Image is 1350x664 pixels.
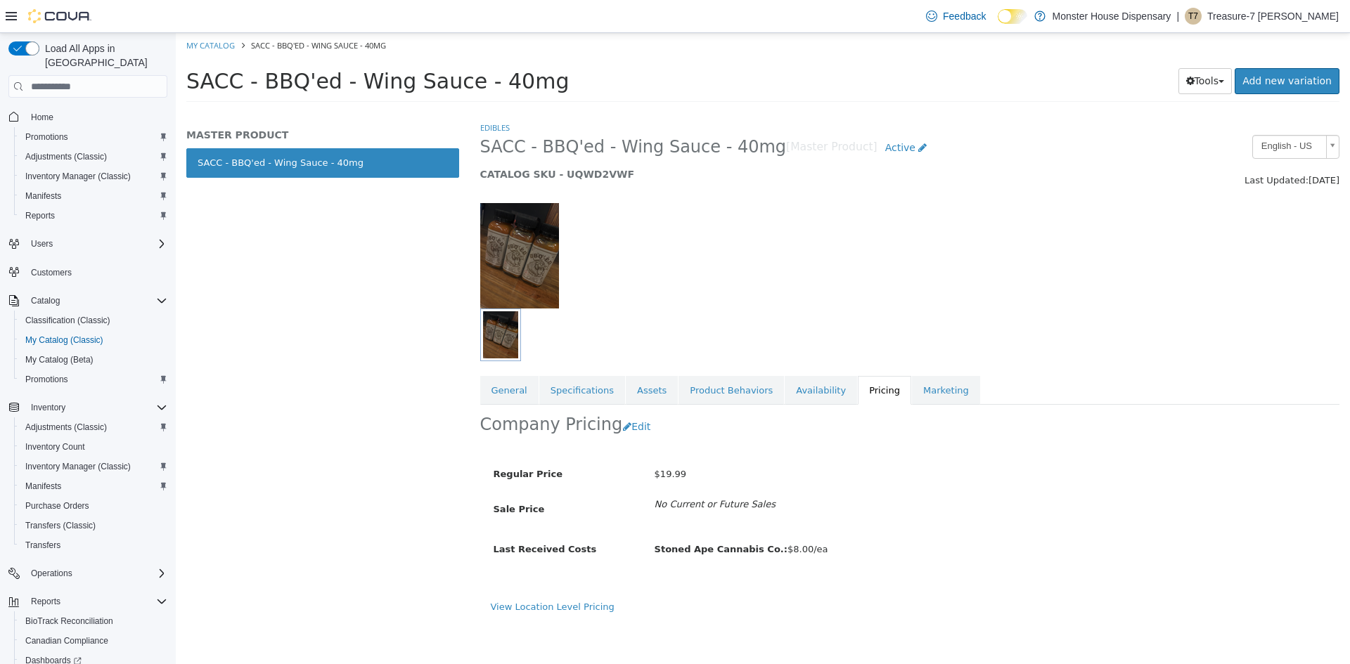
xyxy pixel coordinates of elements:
[25,593,167,610] span: Reports
[25,540,60,551] span: Transfers
[1003,35,1057,61] button: Tools
[503,343,608,372] a: Product Behaviors
[1077,103,1145,124] span: English - US
[25,565,167,582] span: Operations
[3,291,173,311] button: Catalog
[25,190,61,202] span: Manifests
[14,350,173,370] button: My Catalog (Beta)
[14,206,173,226] button: Reports
[304,89,334,100] a: Edibles
[25,374,68,385] span: Promotions
[20,458,136,475] a: Inventory Manager (Classic)
[304,343,363,372] a: General
[25,441,85,453] span: Inventory Count
[479,436,511,446] span: $19.99
[20,632,114,649] a: Canadian Compliance
[20,207,60,224] a: Reports
[1076,102,1164,126] a: English - US
[304,135,944,148] h5: CATALOG SKU - UQWD2VWF
[25,108,167,125] span: Home
[20,332,167,349] span: My Catalog (Classic)
[14,330,173,350] button: My Catalog (Classic)
[14,437,173,457] button: Inventory Count
[20,332,109,349] a: My Catalog (Classic)
[20,188,67,204] a: Manifests
[304,170,383,275] img: 150
[1059,35,1164,61] a: Add new variation
[31,568,72,579] span: Operations
[11,36,393,60] span: SACC - BBQ'ed - Wing Sauce - 40mg
[14,457,173,476] button: Inventory Manager (Classic)
[1053,8,1171,25] p: Monster House Dispensary
[318,436,387,446] span: Regular Price
[14,127,173,147] button: Promotions
[920,2,991,30] a: Feedback
[20,351,167,368] span: My Catalog (Beta)
[20,438,91,455] a: Inventory Count
[1185,8,1202,25] div: Treasure-7 Hazen
[479,511,612,521] b: Stoned Ape Cannabis Co.:
[20,438,167,455] span: Inventory Count
[14,496,173,516] button: Purchase Orders
[75,7,210,18] span: SACC - BBQ'ed - Wing Sauce - 40mg
[25,520,96,531] span: Transfers (Classic)
[479,511,652,521] span: $8.00/ea
[20,351,99,368] a: My Catalog (Beta)
[25,263,167,281] span: Customers
[25,109,59,126] a: Home
[25,210,55,221] span: Reports
[998,24,998,25] span: Dark Mode
[20,517,167,534] span: Transfers (Classic)
[31,402,65,413] span: Inventory
[28,9,91,23] img: Cova
[315,568,439,579] a: View Location Level Pricing
[364,343,449,372] a: Specifications
[3,592,173,611] button: Reports
[31,238,53,249] span: Users
[39,41,167,70] span: Load All Apps in [GEOGRAPHIC_DATA]
[25,292,167,309] span: Catalog
[20,537,66,554] a: Transfers
[25,131,68,143] span: Promotions
[14,611,173,631] button: BioTrack Reconciliation
[31,596,60,607] span: Reports
[14,476,173,496] button: Manifests
[318,471,369,481] span: Sale Price
[25,235,58,252] button: Users
[20,188,167,204] span: Manifests
[304,103,611,125] span: SACC - BBQ'ed - Wing Sauce - 40mg
[31,295,60,306] span: Catalog
[25,500,89,512] span: Purchase Orders
[3,234,173,254] button: Users
[14,631,173,651] button: Canadian Compliance
[25,171,131,182] span: Inventory Manager (Classic)
[25,264,77,281] a: Customers
[25,593,66,610] button: Reports
[446,381,482,407] button: Edit
[1069,142,1133,152] span: Last Updated:
[20,168,136,185] a: Inventory Manager (Classic)
[25,481,61,492] span: Manifests
[20,419,112,436] a: Adjustments (Classic)
[702,102,759,128] a: Active
[14,370,173,389] button: Promotions
[14,147,173,167] button: Adjustments (Classic)
[479,466,600,476] i: No Current or Future Sales
[11,7,59,18] a: My Catalog
[450,343,502,372] a: Assets
[3,398,173,417] button: Inventory
[20,497,95,514] a: Purchase Orders
[14,311,173,330] button: Classification (Classic)
[20,537,167,554] span: Transfers
[31,267,72,278] span: Customers
[20,632,167,649] span: Canadian Compliance
[3,564,173,583] button: Operations
[1133,142,1164,152] span: [DATE]
[20,497,167,514] span: Purchase Orders
[20,478,67,495] a: Manifests
[998,9,1027,24] input: Dark Mode
[1176,8,1179,25] p: |
[20,312,167,329] span: Classification (Classic)
[20,312,116,329] a: Classification (Classic)
[20,207,167,224] span: Reports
